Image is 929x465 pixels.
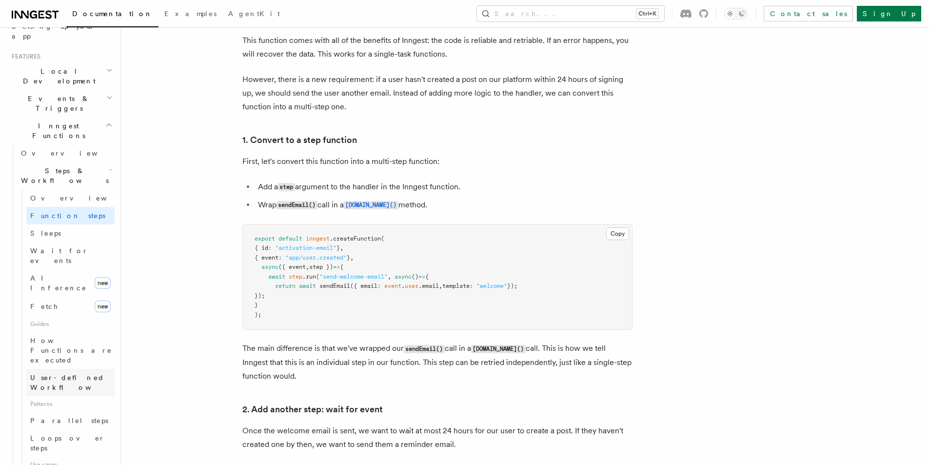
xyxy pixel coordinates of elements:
[8,53,40,61] span: Features
[388,273,391,280] span: ,
[30,212,105,220] span: Function steps
[8,94,106,113] span: Events & Triggers
[26,429,115,457] a: Loops over steps
[471,345,526,353] code: [DOMAIN_NAME]()
[507,283,517,289] span: });
[95,301,111,312] span: new
[344,201,398,209] code: [DOMAIN_NAME]()
[242,424,633,451] p: Once the welcome email is sent, we want to wait at most 24 hours for our user to create a post. I...
[261,263,278,270] span: async
[26,207,115,224] a: Function steps
[242,342,633,383] p: The main difference is that we've wrapped our call in a call. This is how we tell Inngest that th...
[66,3,158,27] a: Documentation
[26,332,115,369] a: How Functions are executed
[278,235,302,242] span: default
[333,263,340,270] span: =>
[8,66,106,86] span: Local Development
[8,90,115,117] button: Events & Triggers
[381,235,384,242] span: (
[405,283,418,289] span: user
[255,244,268,251] span: { id
[26,224,115,242] a: Sleeps
[26,297,115,316] a: Fetchnew
[26,412,115,429] a: Parallel steps
[72,10,153,18] span: Documentation
[306,235,330,242] span: inngest
[21,149,121,157] span: Overview
[95,277,111,289] span: new
[255,311,261,318] span: );
[277,201,317,209] code: sendEmail()
[344,200,398,209] a: [DOMAIN_NAME]()
[255,235,275,242] span: export
[26,269,115,297] a: AI Inferencenew
[347,254,350,261] span: }
[30,194,131,202] span: Overview
[289,273,302,280] span: step
[476,283,507,289] span: "welcome"
[299,283,316,289] span: await
[412,273,418,280] span: ()
[17,162,115,189] button: Steps & Workflows
[278,183,295,191] code: step
[309,263,333,270] span: step })
[285,254,347,261] span: "app/user.created"
[442,283,470,289] span: template
[336,244,340,251] span: }
[164,10,217,18] span: Examples
[401,283,405,289] span: .
[857,6,921,21] a: Sign Up
[242,403,383,416] a: 2. Add another step: wait for event
[242,133,357,147] a: 1. Convert to a step function
[268,244,272,251] span: :
[330,235,381,242] span: .createFunction
[340,244,343,251] span: ,
[30,247,88,264] span: Wait for events
[275,283,296,289] span: return
[255,302,258,308] span: }
[275,244,336,251] span: "activation-email"
[306,263,309,270] span: ,
[316,273,319,280] span: (
[26,316,115,332] span: Guides
[8,62,115,90] button: Local Development
[228,10,280,18] span: AgentKit
[17,144,115,162] a: Overview
[278,263,306,270] span: ({ event
[255,254,278,261] span: { event
[395,273,412,280] span: async
[418,283,439,289] span: .email
[8,117,115,144] button: Inngest Functions
[8,121,105,141] span: Inngest Functions
[158,3,222,26] a: Examples
[278,254,282,261] span: :
[302,273,316,280] span: .run
[319,283,350,289] span: sendEmail
[26,396,115,412] span: Patterns
[418,273,425,280] span: =>
[30,417,108,425] span: Parallel steps
[439,283,442,289] span: ,
[255,198,633,212] li: Wrap call in a method.
[425,273,429,280] span: {
[606,227,629,240] button: Copy
[636,9,658,19] kbd: Ctrl+K
[477,6,664,21] button: Search...Ctrl+K
[764,6,853,21] a: Contact sales
[30,303,59,310] span: Fetch
[222,3,286,26] a: AgentKit
[26,369,115,396] a: User-defined Workflows
[30,337,112,364] span: How Functions are executed
[377,283,381,289] span: :
[30,434,105,452] span: Loops over steps
[26,242,115,269] a: Wait for events
[17,166,109,185] span: Steps & Workflows
[242,34,633,61] p: This function comes with all of the benefits of Inngest: the code is reliable and retriable. If a...
[470,283,473,289] span: :
[340,263,343,270] span: {
[242,155,633,168] p: First, let's convert this function into a multi-step function:
[384,283,401,289] span: event
[8,18,115,45] a: Setting up your app
[242,73,633,114] p: However, there is a new requirement: if a user hasn't created a post on our platform within 24 ho...
[268,273,285,280] span: await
